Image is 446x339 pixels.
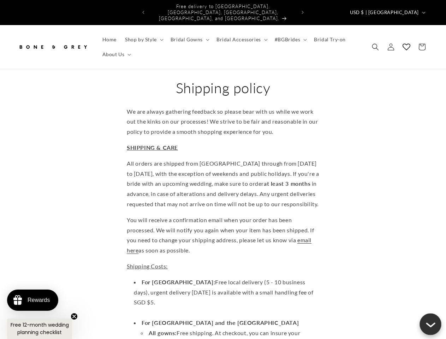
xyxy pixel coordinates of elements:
span: You will receive a confirmation email when your order has been processed. We will notify you agai... [127,216,314,254]
strong: For [GEOGRAPHIC_DATA] and the [GEOGRAPHIC_DATA] [142,319,299,326]
button: USD $ | [GEOGRAPHIC_DATA] [346,6,428,19]
button: Close teaser [71,313,78,320]
span: Shop by Style [125,36,157,43]
span: All orders are shipped from [GEOGRAPHIC_DATA] through from [DATE] to [DATE], with the exception o... [127,160,319,207]
a: Bridal Try-on [310,32,350,47]
summary: #BGBrides [270,32,310,47]
a: Bone and Grey Bridal [15,36,91,57]
button: Close chatbox [420,313,441,335]
span: Bridal Gowns [171,36,203,43]
summary: Search [368,39,383,55]
span: SHIPPING & CARE [127,144,178,151]
summary: About Us [98,47,134,62]
span: About Us [102,51,125,58]
summary: Shop by Style [121,32,166,47]
a: Home [98,32,121,47]
span: Bridal Try-on [314,36,346,43]
span: Free delivery to [GEOGRAPHIC_DATA], [GEOGRAPHIC_DATA], [GEOGRAPHIC_DATA], [GEOGRAPHIC_DATA], and ... [159,4,279,21]
button: Next announcement [295,6,310,19]
span: #BGBrides [275,36,300,43]
strong: at least 3 months [264,180,310,187]
span: Bridal Accessories [216,36,261,43]
span: Shipping Costs: [127,263,168,269]
span: We are always gathering feedback so please bear with us while we work out the kinks on our proces... [127,108,318,135]
h1: Shipping policy [127,79,319,97]
img: Bone and Grey Bridal [18,39,88,55]
div: Free 12-month wedding planning checklistClose teaser [7,319,72,339]
summary: Bridal Gowns [166,32,212,47]
span: Free 12-month wedding planning checklist [11,321,69,336]
summary: Bridal Accessories [212,32,270,47]
div: Rewards [28,297,50,303]
span: USD $ | [GEOGRAPHIC_DATA] [350,9,419,16]
strong: For [GEOGRAPHIC_DATA]: [142,279,215,285]
button: Previous announcement [136,6,151,19]
strong: All gowns: [149,329,177,336]
span: Home [102,36,117,43]
li: Free local delivery (5 - 10 business days), urgent delivery [DATE] is available with a small hand... [134,277,319,318]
